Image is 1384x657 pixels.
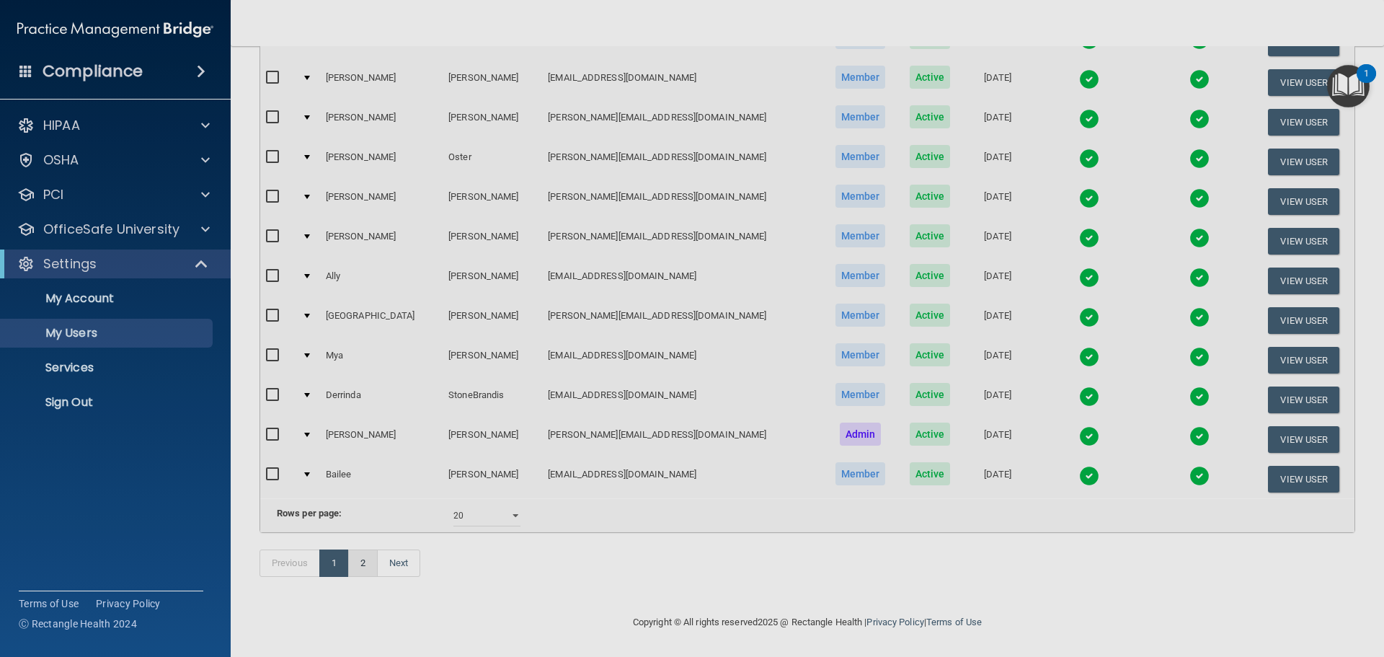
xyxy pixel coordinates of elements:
[1079,426,1099,446] img: tick.e7d51cea.svg
[1189,347,1210,367] img: tick.e7d51cea.svg
[1268,188,1339,215] button: View User
[443,459,542,498] td: [PERSON_NAME]
[19,617,137,631] span: Ⓒ Rectangle Health 2024
[1079,268,1099,288] img: tick.e7d51cea.svg
[910,343,951,366] span: Active
[17,151,210,169] a: OSHA
[542,102,822,142] td: [PERSON_NAME][EMAIL_ADDRESS][DOMAIN_NAME]
[43,151,79,169] p: OSHA
[910,264,951,287] span: Active
[835,264,886,287] span: Member
[910,185,951,208] span: Active
[835,304,886,327] span: Member
[43,61,143,81] h4: Compliance
[835,185,886,208] span: Member
[43,117,80,134] p: HIPAA
[443,261,542,301] td: [PERSON_NAME]
[17,221,210,238] a: OfficeSafe University
[542,420,822,459] td: [PERSON_NAME][EMAIL_ADDRESS][DOMAIN_NAME]
[962,142,1034,182] td: [DATE]
[320,142,443,182] td: [PERSON_NAME]
[962,380,1034,420] td: [DATE]
[1268,387,1339,413] button: View User
[9,395,206,410] p: Sign Out
[962,420,1034,459] td: [DATE]
[962,63,1034,102] td: [DATE]
[1268,426,1339,453] button: View User
[1189,387,1210,407] img: tick.e7d51cea.svg
[910,423,951,446] span: Active
[96,596,161,611] a: Privacy Policy
[542,340,822,380] td: [EMAIL_ADDRESS][DOMAIN_NAME]
[910,105,951,128] span: Active
[320,102,443,142] td: [PERSON_NAME]
[1268,268,1339,294] button: View User
[443,63,542,102] td: [PERSON_NAME]
[544,599,1070,645] div: Copyright © All rights reserved 2025 @ Rectangle Health | |
[542,142,822,182] td: [PERSON_NAME][EMAIL_ADDRESS][DOMAIN_NAME]
[926,617,982,627] a: Terms of Use
[1079,69,1099,89] img: tick.e7d51cea.svg
[320,182,443,221] td: [PERSON_NAME]
[835,462,886,485] span: Member
[259,550,320,577] a: Previous
[1364,74,1369,92] div: 1
[1189,307,1210,327] img: tick.e7d51cea.svg
[542,182,822,221] td: [PERSON_NAME][EMAIL_ADDRESS][DOMAIN_NAME]
[443,142,542,182] td: Oster
[443,420,542,459] td: [PERSON_NAME]
[43,221,179,238] p: OfficeSafe University
[910,462,951,485] span: Active
[1268,228,1339,255] button: View User
[1079,347,1099,367] img: tick.e7d51cea.svg
[277,508,342,519] b: Rows per page:
[43,255,97,273] p: Settings
[320,63,443,102] td: [PERSON_NAME]
[17,117,210,134] a: HIPAA
[910,383,951,406] span: Active
[1189,188,1210,208] img: tick.e7d51cea.svg
[9,291,206,306] p: My Account
[1189,149,1210,169] img: tick.e7d51cea.svg
[910,224,951,247] span: Active
[835,105,886,128] span: Member
[1079,188,1099,208] img: tick.e7d51cea.svg
[443,182,542,221] td: [PERSON_NAME]
[542,261,822,301] td: [EMAIL_ADDRESS][DOMAIN_NAME]
[17,186,210,203] a: PCI
[542,380,822,420] td: [EMAIL_ADDRESS][DOMAIN_NAME]
[835,383,886,406] span: Member
[348,550,378,577] a: 2
[1135,555,1367,612] iframe: Drift Widget Chat Controller
[1079,387,1099,407] img: tick.e7d51cea.svg
[542,221,822,261] td: [PERSON_NAME][EMAIL_ADDRESS][DOMAIN_NAME]
[1079,109,1099,129] img: tick.e7d51cea.svg
[910,145,951,168] span: Active
[443,340,542,380] td: [PERSON_NAME]
[1268,347,1339,374] button: View User
[835,224,886,247] span: Member
[9,326,206,340] p: My Users
[1268,307,1339,334] button: View User
[962,102,1034,142] td: [DATE]
[962,340,1034,380] td: [DATE]
[443,301,542,340] td: [PERSON_NAME]
[840,423,882,446] span: Admin
[1268,69,1339,96] button: View User
[835,343,886,366] span: Member
[17,255,209,273] a: Settings
[377,550,420,577] a: Next
[542,301,822,340] td: [PERSON_NAME][EMAIL_ADDRESS][DOMAIN_NAME]
[320,340,443,380] td: Mya
[962,182,1034,221] td: [DATE]
[320,261,443,301] td: Ally
[542,459,822,498] td: [EMAIL_ADDRESS][DOMAIN_NAME]
[1189,69,1210,89] img: tick.e7d51cea.svg
[1189,466,1210,486] img: tick.e7d51cea.svg
[962,221,1034,261] td: [DATE]
[320,380,443,420] td: Derrinda
[320,459,443,498] td: Bailee
[962,459,1034,498] td: [DATE]
[320,420,443,459] td: [PERSON_NAME]
[866,617,923,627] a: Privacy Policy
